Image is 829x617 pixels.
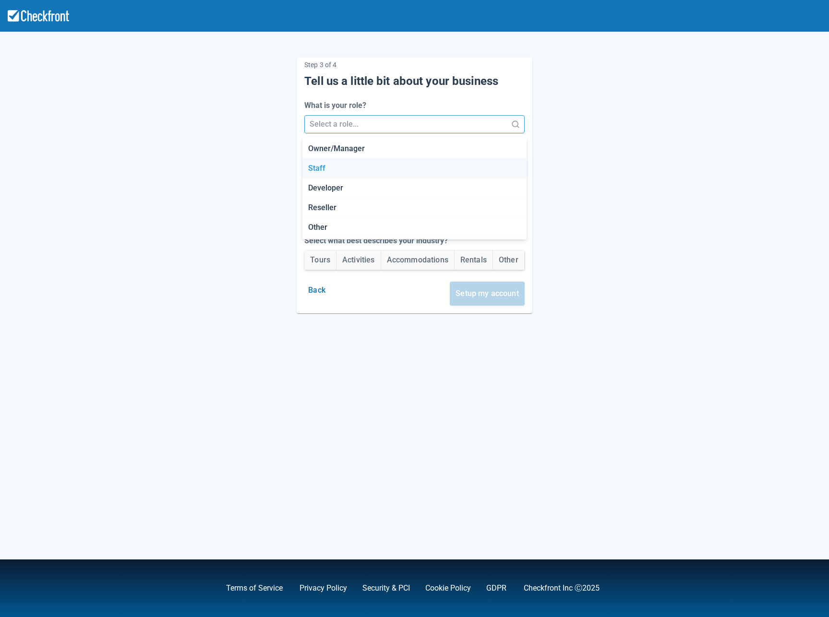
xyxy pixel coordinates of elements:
a: Terms of Service [226,583,283,593]
button: Back [304,282,329,299]
label: What is your role? [304,100,370,111]
div: Owner/Manager [302,139,527,159]
button: Activities [336,250,381,270]
div: Developer [302,178,527,198]
h5: Tell us a little bit about your business [304,74,525,88]
label: Select what best describes your industry? [304,235,452,247]
a: Checkfront Inc Ⓒ2025 [524,583,600,593]
button: Tours [304,250,336,270]
div: Other [302,218,527,237]
div: Staff [302,159,527,178]
p: Step 3 of 4 [304,58,525,72]
a: Cookie Policy [425,583,471,593]
button: Rentals [455,250,493,270]
a: Privacy Policy [300,583,347,593]
div: Reseller [302,198,527,218]
a: Security & PCI [362,583,410,593]
div: . [471,582,508,594]
div: , [211,582,284,594]
a: GDPR [486,583,506,593]
iframe: Chat Widget [690,513,829,617]
button: Accommodations [381,250,454,270]
a: Back [304,285,329,295]
button: Other [493,250,524,270]
span: Search [511,119,520,129]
